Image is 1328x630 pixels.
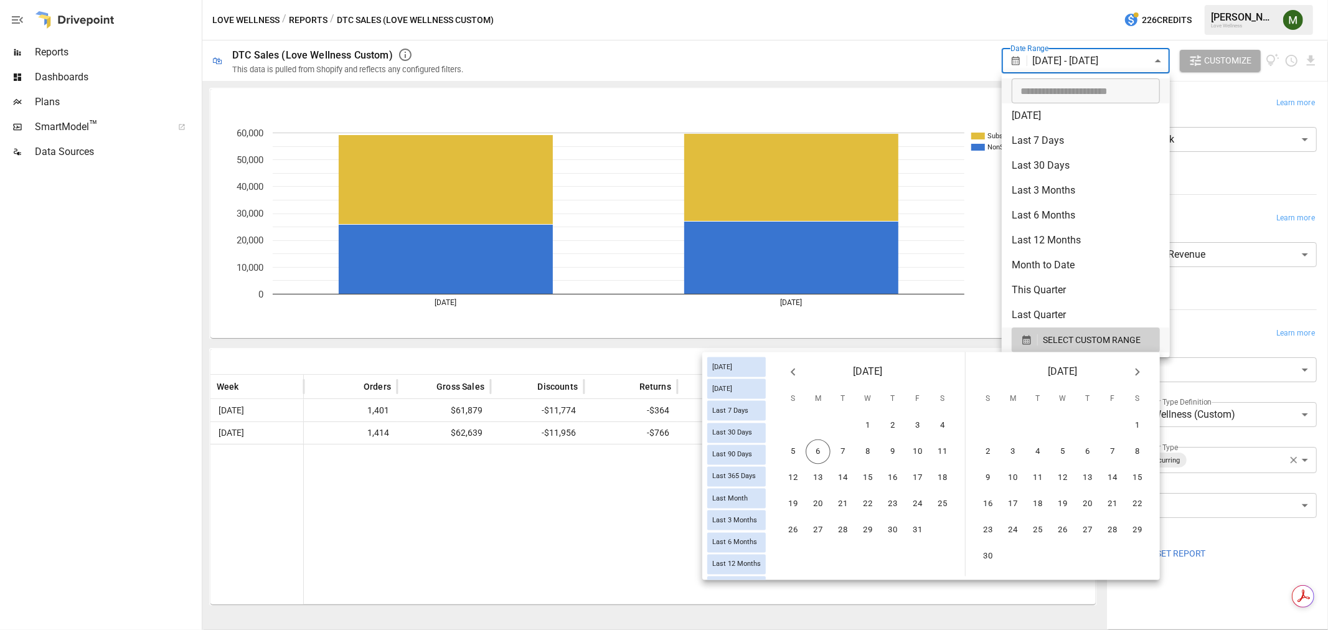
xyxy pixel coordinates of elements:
li: This Quarter [1002,278,1170,303]
li: Last 12 Months [1002,228,1170,253]
button: 12 [781,466,806,491]
span: Last 365 Days [707,472,761,481]
li: Last Quarter [1002,303,1170,327]
button: 14 [831,466,855,491]
button: 13 [806,466,831,491]
button: 16 [976,492,1001,517]
span: Thursday [1076,387,1099,412]
button: 21 [831,492,855,517]
div: [DATE] [707,379,766,399]
button: 9 [976,466,1001,491]
span: Last 12 Months [707,560,766,568]
button: 24 [1001,518,1025,543]
button: 9 [880,440,905,464]
div: Last 7 Days [707,401,766,421]
span: Last 6 Months [707,538,762,547]
button: 23 [976,518,1001,543]
button: 4 [1025,440,1050,464]
span: Friday [1101,387,1124,412]
span: Friday [907,387,929,412]
button: 31 [905,518,930,543]
span: Last 7 Days [707,407,753,415]
button: 25 [1025,518,1050,543]
span: Saturday [1126,387,1149,412]
button: 18 [930,466,955,491]
div: Last 90 Days [707,444,766,464]
button: 28 [1100,518,1125,543]
button: 4 [930,413,955,438]
button: 30 [976,544,1001,569]
button: 11 [1025,466,1050,491]
button: 5 [1050,440,1075,464]
button: 5 [781,440,806,464]
button: 10 [905,440,930,464]
button: Previous month [781,360,806,385]
li: Last 3 Months [1002,178,1170,203]
span: Tuesday [1027,387,1049,412]
span: [DATE] [854,364,883,381]
span: Last Month [707,494,753,502]
li: Last 7 Days [1002,128,1170,153]
button: 6 [1075,440,1100,464]
button: 26 [1050,518,1075,543]
span: Sunday [977,387,999,412]
button: 22 [855,492,880,517]
button: 1 [1125,413,1150,438]
span: Monday [1002,387,1024,412]
span: Wednesday [857,387,879,412]
div: Last Year [707,576,766,596]
button: 3 [1001,440,1025,464]
button: 27 [806,518,831,543]
button: 17 [1001,492,1025,517]
button: 2 [880,413,905,438]
div: Last 30 Days [707,423,766,443]
button: 7 [1100,440,1125,464]
div: Last 3 Months [707,510,766,530]
div: Last 365 Days [707,466,766,486]
button: 7 [831,440,855,464]
button: 19 [1050,492,1075,517]
button: 28 [831,518,855,543]
button: 8 [1125,440,1150,464]
span: Wednesday [1052,387,1074,412]
button: 29 [1125,518,1150,543]
button: 29 [855,518,880,543]
button: 1 [855,413,880,438]
span: Saturday [931,387,954,412]
button: 21 [1100,492,1125,517]
button: 6 [806,440,831,464]
span: Last 90 Days [707,451,757,459]
li: Last 6 Months [1002,203,1170,228]
button: 17 [905,466,930,491]
span: Monday [807,387,829,412]
span: Last 3 Months [707,516,762,524]
button: 16 [880,466,905,491]
span: Tuesday [832,387,854,412]
button: 15 [1125,466,1150,491]
button: 8 [855,440,880,464]
li: [DATE] [1002,103,1170,128]
span: SELECT CUSTOM RANGE [1043,332,1141,348]
button: Next month [1125,360,1150,385]
button: 2 [976,440,1001,464]
button: 26 [781,518,806,543]
button: 24 [905,492,930,517]
button: 18 [1025,492,1050,517]
button: 20 [1075,492,1100,517]
div: Last Month [707,489,766,509]
button: 23 [880,492,905,517]
span: [DATE] [707,385,737,393]
button: 10 [1001,466,1025,491]
li: Last 30 Days [1002,153,1170,178]
button: 20 [806,492,831,517]
button: 22 [1125,492,1150,517]
button: 25 [930,492,955,517]
span: Sunday [782,387,804,412]
button: 14 [1100,466,1125,491]
button: SELECT CUSTOM RANGE [1012,327,1160,352]
button: 3 [905,413,930,438]
div: Last 6 Months [707,532,766,552]
button: 13 [1075,466,1100,491]
button: 12 [1050,466,1075,491]
span: Last 30 Days [707,429,757,437]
